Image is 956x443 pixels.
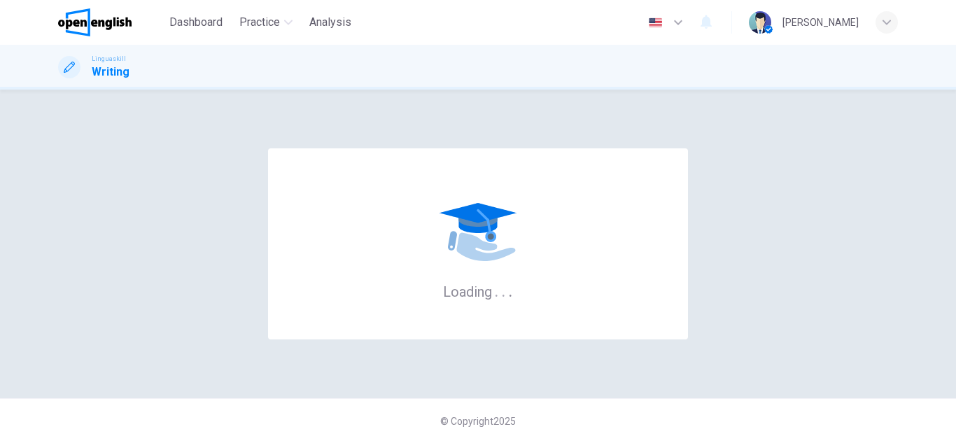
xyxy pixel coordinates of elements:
[749,11,771,34] img: Profile picture
[508,279,513,302] h6: .
[58,8,164,36] a: OpenEnglish logo
[92,64,129,80] h1: Writing
[647,17,664,28] img: en
[309,14,351,31] span: Analysis
[164,10,228,35] button: Dashboard
[58,8,132,36] img: OpenEnglish logo
[501,279,506,302] h6: .
[494,279,499,302] h6: .
[443,282,513,300] h6: Loading
[782,14,859,31] div: [PERSON_NAME]
[239,14,280,31] span: Practice
[234,10,298,35] button: Practice
[440,416,516,427] span: © Copyright 2025
[169,14,223,31] span: Dashboard
[304,10,357,35] button: Analysis
[92,54,126,64] span: Linguaskill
